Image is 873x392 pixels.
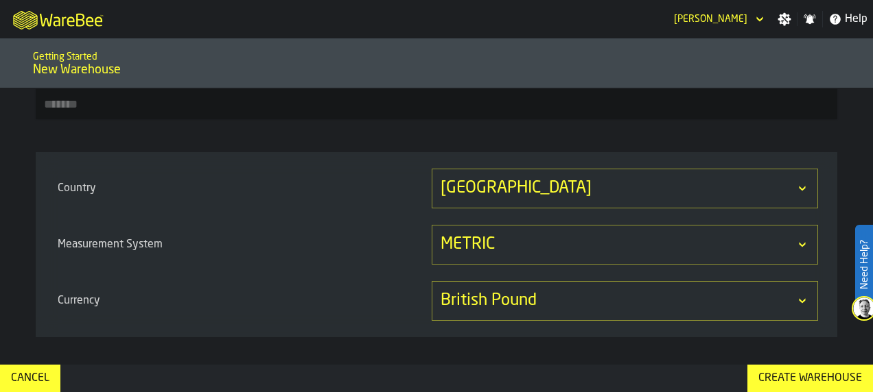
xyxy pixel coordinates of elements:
div: DropdownMenuValue-GBP [441,290,795,312]
label: Need Help? [857,226,872,303]
div: Create Warehouse [753,370,868,387]
label: button-toggle-Help [823,11,873,27]
h2: Sub Title [33,49,840,62]
div: Country [55,175,429,202]
span: New Warehouse [33,62,121,77]
label: button-toggle-Settings [772,12,797,26]
input: button-toolbar-Address [36,89,837,119]
div: Measurement System [55,231,429,258]
div: CountryDropdownMenuValue-GB [55,169,818,208]
div: CurrencyDropdownMenuValue-GBP [55,281,818,321]
div: Currency [55,287,429,315]
div: DropdownMenuValue-Kruti Shah [674,14,747,25]
div: Cancel [5,370,55,387]
label: button-toggle-Notifications [798,12,822,26]
button: button-Create Warehouse [747,365,873,392]
span: Help [845,11,868,27]
div: DropdownMenuValue-Kruti Shah [668,11,767,27]
label: button-toolbar-Address [36,74,837,119]
div: DropdownMenuValue-GB [441,177,795,199]
div: DropdownMenuValue-METRIC [441,234,795,256]
div: Measurement SystemDropdownMenuValue-METRIC [55,225,818,265]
